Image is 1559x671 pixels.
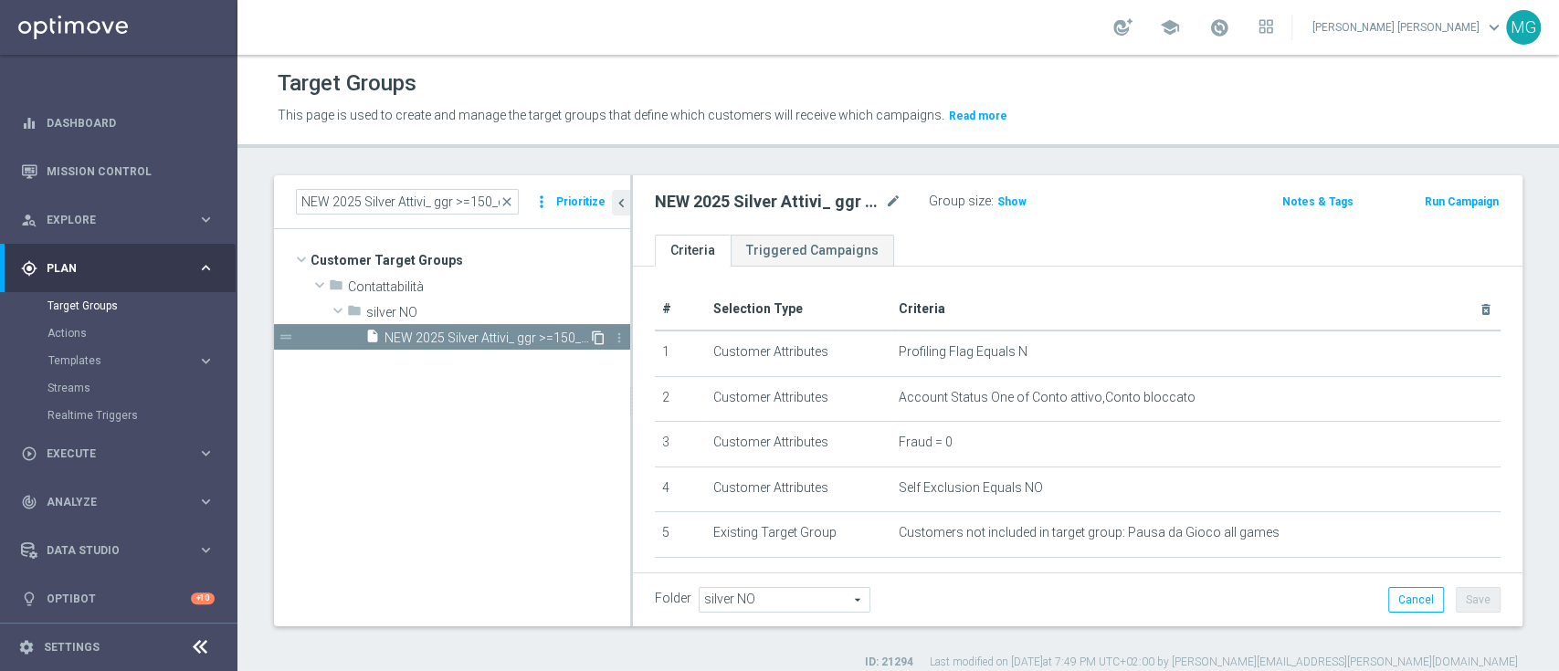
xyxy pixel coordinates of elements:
[20,592,216,606] button: lightbulb Optibot +10
[21,99,215,147] div: Dashboard
[21,494,37,510] i: track_changes
[365,329,380,350] i: insert_drive_file
[197,493,215,510] i: keyboard_arrow_right
[655,467,706,512] td: 4
[1280,192,1355,212] button: Notes & Tags
[899,435,953,450] span: Fraud = 0
[613,194,630,212] i: chevron_left
[591,330,606,345] i: Duplicate Target group
[47,326,190,341] a: Actions
[47,497,197,508] span: Analyze
[191,592,215,604] div: +10
[197,352,215,370] i: keyboard_arrow_right
[929,194,991,209] label: Group size
[21,446,37,462] i: play_circle_outline
[20,213,216,227] button: person_search Explore keyboard_arrow_right
[655,330,706,376] td: 1
[655,591,691,606] label: Folder
[21,494,197,510] div: Analyze
[930,655,1518,670] label: Last modified on [DATE] at 7:49 PM UTC+02:00 by [PERSON_NAME][EMAIL_ADDRESS][PERSON_NAME][DOMAIN_...
[1456,587,1501,613] button: Save
[947,106,1009,126] button: Read more
[1160,17,1180,37] span: school
[706,512,892,558] td: Existing Target Group
[47,545,197,556] span: Data Studio
[553,190,608,215] button: Prioritize
[21,260,197,277] div: Plan
[44,642,100,653] a: Settings
[18,639,35,655] i: settings
[47,402,236,429] div: Realtime Triggers
[899,480,1043,496] span: Self Exclusion Equals NO
[296,189,519,215] input: Quick find group or folder
[899,344,1027,360] span: Profiling Flag Equals N
[48,355,197,366] div: Templates
[706,422,892,467] td: Customer Attributes
[20,116,216,131] div: equalizer Dashboard
[20,543,216,558] button: Data Studio keyboard_arrow_right
[500,194,514,209] span: close
[197,541,215,559] i: keyboard_arrow_right
[655,557,706,603] td: 6
[899,390,1196,405] span: Account Status One of Conto attivo,Conto bloccato
[48,355,179,366] span: Templates
[278,108,944,122] span: This page is used to create and manage the target groups that define which customers will receive...
[21,115,37,131] i: equalizer
[329,278,343,299] i: folder
[21,574,215,623] div: Optibot
[47,99,215,147] a: Dashboard
[21,542,197,559] div: Data Studio
[47,299,190,313] a: Target Groups
[197,445,215,462] i: keyboard_arrow_right
[997,195,1027,208] span: Show
[612,190,630,215] button: chevron_left
[47,374,236,402] div: Streams
[47,347,236,374] div: Templates
[47,215,197,225] span: Explore
[21,591,37,607] i: lightbulb
[1388,587,1444,613] button: Cancel
[706,376,892,422] td: Customer Attributes
[47,147,215,195] a: Mission Control
[899,301,945,316] span: Criteria
[21,260,37,277] i: gps_fixed
[47,263,197,274] span: Plan
[885,191,901,213] i: mode_edit
[21,212,37,228] i: person_search
[655,512,706,558] td: 5
[20,261,216,276] div: gps_fixed Plan keyboard_arrow_right
[47,381,190,395] a: Streams
[706,330,892,376] td: Customer Attributes
[1423,192,1501,212] button: Run Campaign
[47,448,197,459] span: Execute
[20,164,216,179] div: Mission Control
[532,189,551,215] i: more_vert
[899,571,989,586] span: Flag Privacy = 1
[21,446,197,462] div: Execute
[47,353,216,368] button: Templates keyboard_arrow_right
[1479,302,1493,317] i: delete_forever
[278,70,416,97] h1: Target Groups
[991,194,994,209] label: :
[311,247,630,273] span: Customer Target Groups
[655,235,731,267] a: Criteria
[731,235,894,267] a: Triggered Campaigns
[1506,10,1541,45] div: MG
[706,557,892,603] td: Customer Attributes
[21,147,215,195] div: Mission Control
[1484,17,1504,37] span: keyboard_arrow_down
[21,212,197,228] div: Explore
[706,288,892,330] th: Selection Type
[384,330,589,346] span: NEW 2025 Silver Attivi_ ggr &gt;=150_con saldo
[612,330,627,345] i: more_vert
[655,288,706,330] th: #
[197,259,215,277] i: keyboard_arrow_right
[197,211,215,228] i: keyboard_arrow_right
[20,495,216,509] button: track_changes Analyze keyboard_arrow_right
[865,655,913,670] label: ID: 21294
[347,303,362,324] i: folder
